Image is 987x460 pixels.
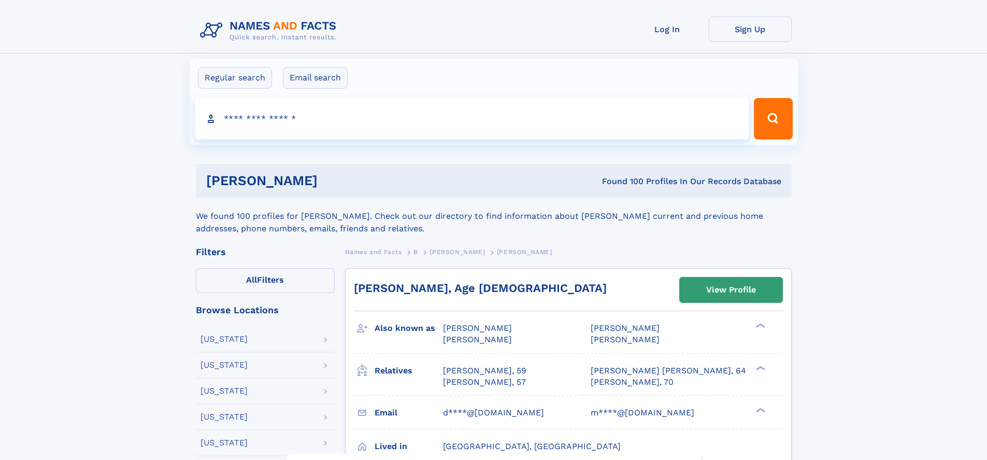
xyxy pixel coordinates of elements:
h1: [PERSON_NAME] [206,174,460,187]
a: Log In [626,17,709,42]
h3: Also known as [375,319,443,337]
a: [PERSON_NAME], 59 [443,365,526,377]
a: [PERSON_NAME] [PERSON_NAME], 64 [591,365,746,377]
div: [US_STATE] [201,335,248,343]
div: We found 100 profiles for [PERSON_NAME]. Check out our directory to find information about [PERSO... [196,198,792,235]
span: [PERSON_NAME] [443,323,512,333]
div: Browse Locations [196,305,335,315]
a: Sign Up [709,17,792,42]
img: Logo Names and Facts [196,17,345,45]
span: [PERSON_NAME] [430,248,485,256]
h3: Relatives [375,362,443,380]
label: Email search [283,67,348,89]
div: ❯ [753,407,766,413]
div: [US_STATE] [201,413,248,421]
span: [PERSON_NAME] [443,334,512,344]
div: Filters [196,247,335,257]
span: B [413,248,418,256]
span: [GEOGRAPHIC_DATA], [GEOGRAPHIC_DATA] [443,441,621,451]
span: [PERSON_NAME] [497,248,552,256]
h3: Lived in [375,438,443,455]
div: Found 100 Profiles In Our Records Database [460,176,781,187]
span: [PERSON_NAME] [591,334,660,344]
a: [PERSON_NAME] [430,245,485,258]
a: Names and Facts [345,245,402,258]
span: [PERSON_NAME] [591,323,660,333]
a: [PERSON_NAME], 57 [443,377,526,388]
button: Search Button [754,98,792,140]
label: Regular search [198,67,272,89]
h3: Email [375,404,443,422]
div: ❯ [753,365,766,371]
div: View Profile [706,278,756,302]
a: [PERSON_NAME], Age [DEMOGRAPHIC_DATA] [354,282,607,295]
a: B [413,245,418,258]
span: All [246,275,257,285]
div: [US_STATE] [201,361,248,369]
a: [PERSON_NAME], 70 [591,377,674,388]
input: search input [195,98,750,140]
div: [US_STATE] [201,439,248,447]
div: ❯ [753,323,766,329]
a: View Profile [680,277,782,302]
div: [US_STATE] [201,387,248,395]
label: Filters [196,268,335,293]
